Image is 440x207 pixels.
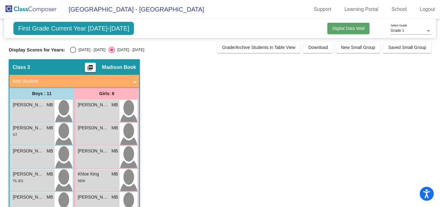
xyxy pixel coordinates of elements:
[303,42,333,53] button: Download
[76,47,105,53] div: [DATE] - [DATE]
[46,148,53,154] span: MB
[12,78,129,85] mat-panel-title: Add Student
[332,26,364,31] span: Digital Data Wall
[415,4,440,14] a: Logout
[70,47,144,53] mat-radio-group: Select an option
[341,45,375,50] span: New Small Group
[111,194,118,200] span: MB
[12,64,30,70] span: Class 3
[383,42,431,53] button: Saved Small Group
[115,47,144,53] div: [DATE] - [DATE]
[78,194,109,200] span: [PERSON_NAME]
[85,63,96,72] button: Print Students Details
[46,125,53,131] span: MB
[13,22,134,35] span: First Grade Current Year [DATE]-[DATE]
[13,133,17,137] span: GT
[9,47,65,53] span: Display Scores for Years:
[309,4,336,14] a: Support
[386,4,412,14] a: School
[46,102,53,108] span: MB
[13,125,44,131] span: [PERSON_NAME] [PERSON_NAME]
[13,179,23,183] span: TIL IES
[9,87,74,100] div: Boys : 11
[327,23,369,34] button: Digital Data Wall
[111,102,118,108] span: MB
[78,179,85,183] span: NEW
[78,171,109,177] span: Khloe King
[86,65,94,73] mat-icon: picture_as_pdf
[222,45,296,50] span: Grade/Archive Students in Table View
[62,4,204,14] span: [GEOGRAPHIC_DATA] - [GEOGRAPHIC_DATA]
[111,171,118,177] span: MB
[78,148,109,154] span: [PERSON_NAME]
[102,64,136,70] span: Madison Book
[391,28,404,33] span: Grade 1
[13,102,44,108] span: [PERSON_NAME]
[78,102,109,108] span: [PERSON_NAME]
[78,125,109,131] span: [PERSON_NAME]
[74,87,139,100] div: Girls: 8
[13,148,44,154] span: [PERSON_NAME]
[13,171,44,177] span: [PERSON_NAME]
[111,148,118,154] span: MB
[308,45,328,50] span: Download
[217,42,301,53] button: Grade/Archive Students in Table View
[111,125,118,131] span: MB
[9,75,139,87] mat-expansion-panel-header: Add Student
[388,45,426,50] span: Saved Small Group
[46,194,53,200] span: MB
[340,4,384,14] a: Learning Portal
[13,194,44,200] span: [PERSON_NAME]
[46,171,53,177] span: MB
[336,42,380,53] button: New Small Group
